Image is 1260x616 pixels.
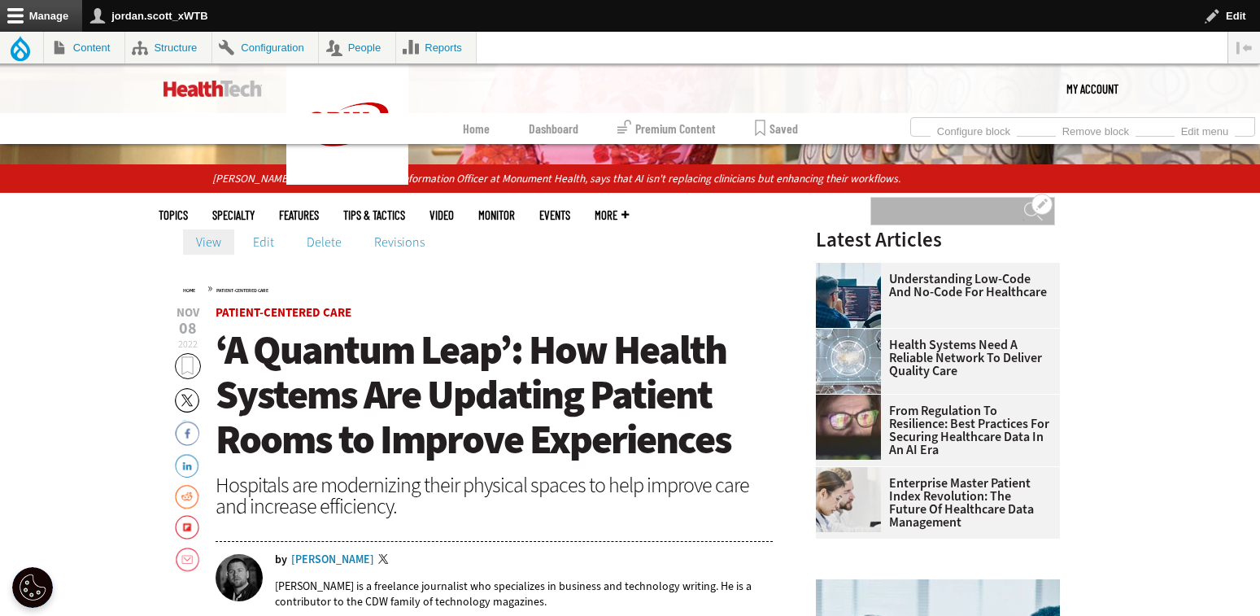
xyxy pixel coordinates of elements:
a: Features [279,209,319,221]
a: View [183,229,234,254]
span: 2022 [178,338,198,351]
a: Edit [240,229,287,254]
a: Coworkers coding [816,263,889,276]
span: 08 [175,321,201,337]
div: User menu [1066,64,1118,113]
img: Healthcare networking [816,329,881,394]
a: Content [44,32,124,63]
img: woman wearing glasses looking at healthcare data on screen [816,395,881,460]
a: Structure [125,32,211,63]
a: Revisions [361,229,438,254]
img: Home [286,64,408,185]
a: MonITor [478,209,515,221]
a: Health Systems Need a Reliable Network To Deliver Quality Care [816,339,1050,378]
div: » [183,282,774,295]
a: Enterprise Master Patient Index Revolution: The Future of Healthcare Data Management [816,477,1050,529]
a: woman wearing glasses looking at healthcare data on screen [816,395,889,408]
a: Dashboard [529,113,578,144]
div: Cookie Settings [12,567,53,608]
span: Nov [175,307,201,319]
span: More [595,209,629,221]
a: People [319,32,395,63]
a: Healthcare networking [816,329,889,342]
a: Remove block [1056,120,1136,138]
a: Configuration [212,32,318,63]
a: Understanding Low-Code and No-Code for Healthcare [816,273,1050,299]
img: Home [163,81,262,97]
h3: Latest Articles [816,229,1060,250]
img: medical researchers look at data on desktop monitor [816,467,881,532]
a: Configure block [931,120,1017,138]
p: [PERSON_NAME] is a freelance journalist who specializes in business and technology writing. He is... [275,579,774,609]
span: Specialty [212,209,255,221]
a: Home [463,113,490,144]
div: Hospitals are modernizing their physical spaces to help improve care and increase efficiency. [216,474,774,517]
button: Vertical orientation [1228,32,1260,63]
span: by [275,554,287,566]
a: My Account [1066,64,1118,113]
a: Patient-Centered Care [216,304,351,321]
a: Reports [396,32,477,63]
span: ‘A Quantum Leap’: How Health Systems Are Updating Patient Rooms to Improve Experiences [216,323,731,466]
a: Twitter [378,554,393,567]
a: Delete [294,229,355,254]
a: Home [183,287,195,294]
a: Events [539,209,570,221]
button: Open Preferences [12,567,53,608]
a: Premium Content [617,113,716,144]
a: medical researchers look at data on desktop monitor [816,467,889,480]
img: Coworkers coding [816,263,881,328]
a: Edit menu [1175,120,1235,138]
a: CDW [286,172,408,189]
a: Video [429,209,454,221]
button: Open configuration options [1031,194,1053,215]
a: Tips & Tactics [343,209,405,221]
span: Topics [159,209,188,221]
a: Saved [755,113,798,144]
a: Patient-Centered Care [216,287,268,294]
a: [PERSON_NAME] [291,554,374,566]
a: From Regulation to Resilience: Best Practices for Securing Healthcare Data in an AI Era [816,404,1050,457]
